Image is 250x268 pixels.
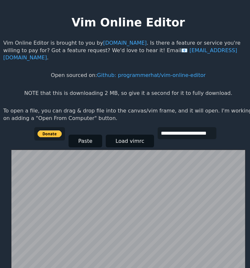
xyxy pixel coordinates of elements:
a: Github: programmerhat/vim-online-editor [97,72,206,78]
button: Paste [69,135,102,147]
p: Open sourced on: [51,72,206,79]
h1: Vim Online Editor [71,14,185,30]
button: Load vimrc [106,135,154,147]
p: NOTE that this is downloading 2 MB, so give it a second for it to fully download. [24,90,232,97]
a: [EMAIL_ADDRESS][DOMAIN_NAME] [3,47,237,61]
a: [DOMAIN_NAME] [103,40,147,46]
